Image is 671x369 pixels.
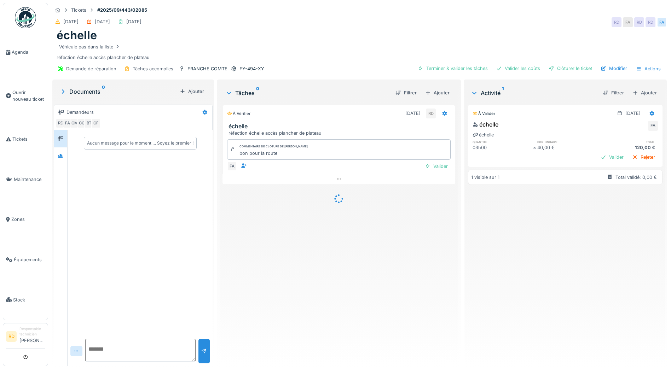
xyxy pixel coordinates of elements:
div: Rejeter [629,152,658,162]
a: Agenda [3,32,48,72]
img: Badge_color-CXgf-gQk.svg [15,7,36,28]
h6: prix unitaire [537,140,597,144]
span: Ouvrir nouveau ticket [12,89,45,102]
div: CG [77,118,87,128]
div: FA [657,17,667,27]
div: 40,00 € [537,144,597,151]
div: Ajouter [630,88,660,98]
div: × [533,144,538,151]
div: Aucun message pour le moment … Soyez le premier ! [87,140,193,146]
h3: échelle [229,123,452,130]
div: Tâches [225,89,390,97]
div: Filtrer [393,88,420,98]
div: [DATE] [95,18,110,25]
span: Maintenance [14,176,45,183]
div: Tickets [71,7,86,13]
div: FRANCHE COMTE [187,65,227,72]
div: échelle [473,120,498,129]
h1: échelle [57,29,97,42]
sup: 0 [102,87,105,96]
h6: quantité [473,140,533,144]
div: bon pour la route [239,150,308,157]
div: Demandeurs [66,109,94,116]
h6: total [598,140,658,144]
div: CM [70,118,80,128]
a: Ouvrir nouveau ticket [3,72,48,119]
a: Maintenance [3,159,48,200]
div: réfection échelle accès plancher de plateau [229,130,452,136]
div: RD [646,17,655,27]
span: Zones [11,216,45,223]
div: FA [227,161,237,171]
sup: 0 [256,89,259,97]
a: Zones [3,199,48,240]
div: À vérifier [227,111,250,117]
div: Véhicule pas dans la liste [59,43,120,50]
div: 1 visible sur 1 [471,174,499,181]
div: RD [634,17,644,27]
div: Valider [598,152,626,162]
li: [PERSON_NAME] [19,326,45,347]
div: 03h00 [473,144,533,151]
span: Équipements [14,256,45,263]
div: RD [612,17,621,27]
div: Clôturer le ticket [546,64,595,73]
div: Valider les coûts [493,64,543,73]
div: [DATE] [405,110,421,117]
div: Filtrer [600,88,627,98]
div: [DATE] [126,18,141,25]
div: RD [426,109,436,118]
div: Total validé: 0,00 € [615,174,657,181]
a: RD Responsable technicien[PERSON_NAME] [6,326,45,348]
div: FY-494-XY [239,65,264,72]
div: Activité [471,89,597,97]
div: [DATE] [625,110,641,117]
div: BT [84,118,94,128]
div: Modifier [598,64,630,73]
div: FA [623,17,633,27]
div: Ajouter [422,88,452,98]
div: CF [91,118,101,128]
a: Stock [3,280,48,320]
div: réfection échelle accès plancher de plateau [57,42,663,61]
div: Documents [59,87,177,96]
div: 120,00 € [598,144,658,151]
div: À valider [473,111,495,117]
span: Tickets [12,136,45,142]
div: FA [648,121,658,131]
strong: #2025/09/443/02085 [94,7,150,13]
div: Commentaire de clôture de [PERSON_NAME] [239,144,308,149]
div: Valider [422,162,451,171]
sup: 1 [502,89,504,97]
a: Équipements [3,240,48,280]
div: FA [63,118,73,128]
div: Tâches accomplies [133,65,173,72]
span: Stock [13,297,45,303]
div: Terminer & valider les tâches [415,64,491,73]
div: [DATE] [63,18,79,25]
div: RD [56,118,65,128]
div: échelle [473,131,494,138]
span: Agenda [12,49,45,55]
li: RD [6,331,17,342]
a: Tickets [3,119,48,159]
div: Actions [633,64,664,74]
div: Responsable technicien [19,326,45,337]
div: Demande de réparation [66,65,116,72]
div: Ajouter [177,87,207,96]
